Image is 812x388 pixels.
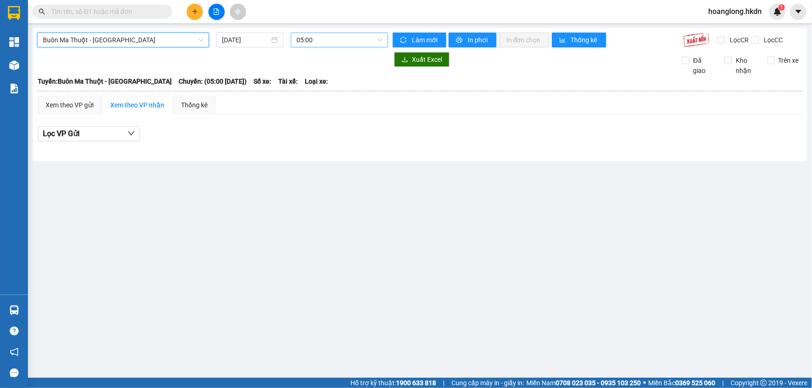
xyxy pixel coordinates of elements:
[10,368,19,377] span: message
[571,35,599,45] span: Thống kê
[396,379,436,387] strong: 1900 633 818
[128,130,135,137] span: down
[443,378,444,388] span: |
[449,33,497,47] button: printerIn phơi
[187,4,203,20] button: plus
[46,100,94,110] div: Xem theo VP gửi
[556,379,641,387] strong: 0708 023 035 - 0935 103 250
[778,4,785,11] sup: 1
[552,33,606,47] button: bar-chartThống kê
[9,37,19,47] img: dashboard-icon
[38,126,140,141] button: Lọc VP Gửi
[412,35,439,45] span: Làm mới
[8,6,20,20] img: logo-vxr
[683,33,710,47] img: 9k=
[39,8,45,15] span: search
[9,84,19,93] img: solution-icon
[213,8,220,15] span: file-add
[648,378,715,388] span: Miền Bắc
[43,33,203,47] span: Buôn Ma Thuột - Gia Nghĩa
[254,76,271,86] span: Số xe:
[780,4,783,11] span: 1
[179,76,247,86] span: Chuyến: (05:00 [DATE])
[10,348,19,356] span: notification
[675,379,715,387] strong: 0369 525 060
[9,60,19,70] img: warehouse-icon
[208,4,225,20] button: file-add
[760,380,767,386] span: copyright
[296,33,383,47] span: 05:00
[451,378,524,388] span: Cung cấp máy in - giấy in:
[110,100,164,110] div: Xem theo VP nhận
[559,37,567,44] span: bar-chart
[773,7,782,16] img: icon-new-feature
[643,381,646,385] span: ⚪️
[732,55,760,76] span: Kho nhận
[775,55,803,66] span: Trên xe
[230,4,246,20] button: aim
[394,52,450,67] button: downloadXuất Excel
[181,100,208,110] div: Thống kê
[468,35,489,45] span: In phơi
[393,33,446,47] button: syncLàm mới
[456,37,464,44] span: printer
[499,33,550,47] button: In đơn chọn
[722,378,724,388] span: |
[400,37,408,44] span: sync
[192,8,198,15] span: plus
[10,327,19,335] span: question-circle
[38,78,172,85] b: Tuyến: Buôn Ma Thuột - [GEOGRAPHIC_DATA]
[278,76,298,86] span: Tài xế:
[526,378,641,388] span: Miền Nam
[690,55,718,76] span: Đã giao
[350,378,436,388] span: Hỗ trợ kỹ thuật:
[51,7,161,17] input: Tìm tên, số ĐT hoặc mã đơn
[701,6,769,17] span: hoanglong.hkdn
[790,4,806,20] button: caret-down
[794,7,803,16] span: caret-down
[235,8,241,15] span: aim
[305,76,328,86] span: Loại xe:
[9,305,19,315] img: warehouse-icon
[760,35,785,45] span: Lọc CC
[726,35,750,45] span: Lọc CR
[222,35,269,45] input: 14/08/2025
[43,128,80,139] span: Lọc VP Gửi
